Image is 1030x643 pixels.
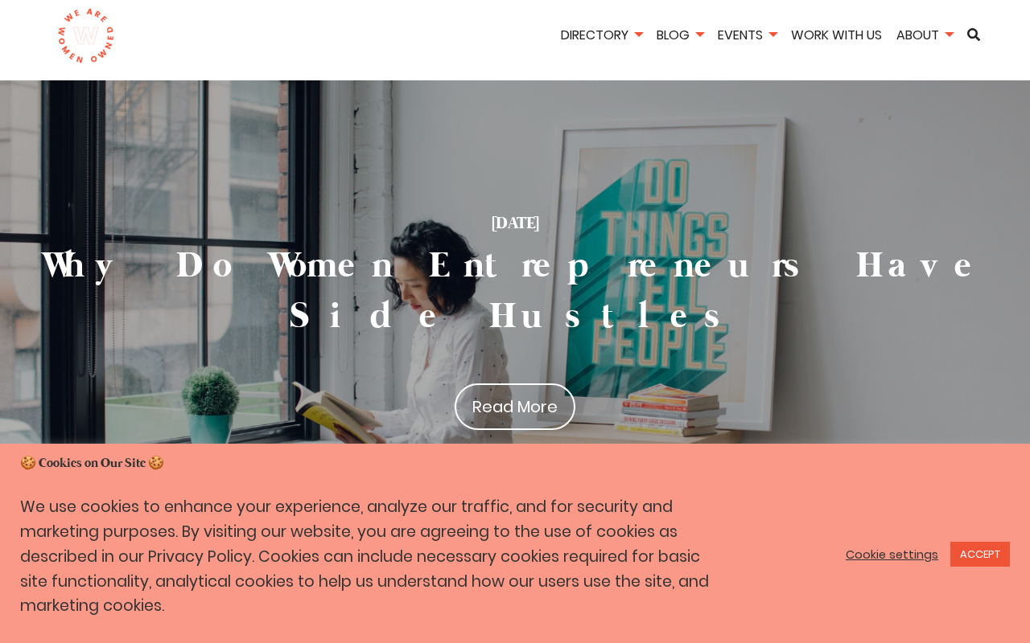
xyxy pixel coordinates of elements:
[712,25,782,48] li: Events
[555,25,648,48] li: Directory
[950,542,1010,567] a: ACCEPT
[962,28,986,41] a: Search
[16,213,1014,235] h4: [DATE]
[785,26,888,44] a: Work With Us
[57,8,114,64] img: logo
[20,455,1010,473] h5: 🍪 Cookies on Our Site 🍪
[16,242,1014,343] h1: Why Do Women Entrepreneurs Have Side Hustles
[651,26,709,44] a: Blog
[20,495,713,619] p: We use cookies to enhance your experience, analyze our traffic, and for security and marketing pu...
[455,383,575,430] a: Read More
[651,25,709,48] li: Blog
[712,26,782,44] a: Events
[891,25,958,48] li: About
[846,547,938,562] a: Cookie settings
[891,26,958,44] a: About
[555,26,648,44] a: Directory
